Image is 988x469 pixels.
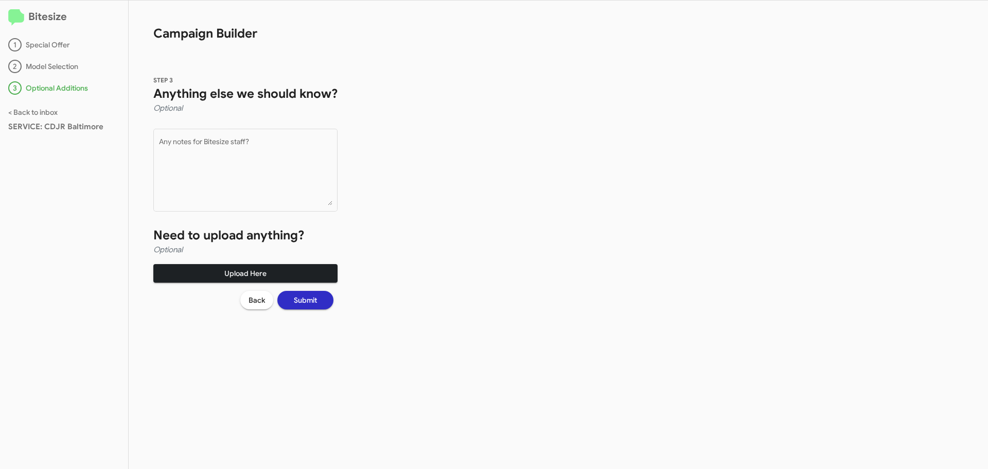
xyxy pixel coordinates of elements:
div: 1 [8,38,22,51]
span: Submit [294,291,317,309]
div: SERVICE: CDJR Baltimore [8,121,120,132]
h1: Campaign Builder [129,1,362,42]
button: Upload Here [153,264,338,283]
button: Back [240,291,273,309]
div: 2 [8,60,22,73]
span: Back [249,291,265,309]
button: Submit [277,291,333,309]
h1: Anything else we should know? [153,85,338,102]
span: STEP 3 [153,76,173,84]
h1: Need to upload anything? [153,227,338,244]
h2: Bitesize [8,9,120,26]
h4: Optional [153,244,338,256]
img: logo-minimal.svg [8,9,24,26]
div: Special Offer [8,38,120,51]
a: < Back to inbox [8,108,58,117]
div: Model Selection [8,60,120,73]
div: Optional Additions [8,81,120,95]
span: Upload Here [162,264,329,283]
h4: Optional [153,102,338,114]
div: 3 [8,81,22,95]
